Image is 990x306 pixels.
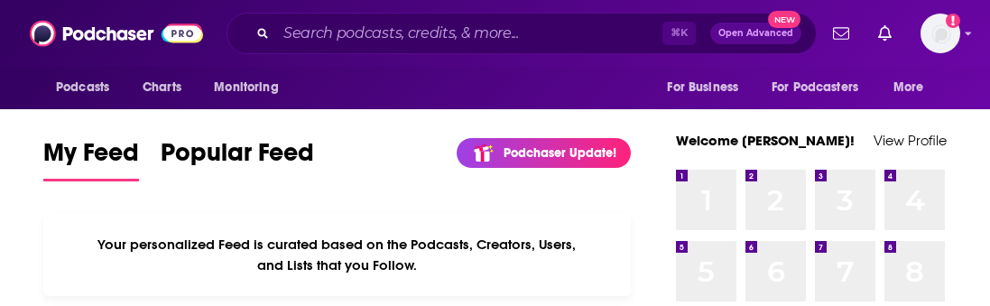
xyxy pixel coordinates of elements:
[768,11,800,28] span: New
[760,70,884,105] button: open menu
[676,132,855,149] a: Welcome [PERSON_NAME]!
[826,18,856,49] a: Show notifications dropdown
[43,70,133,105] button: open menu
[43,214,631,296] div: Your personalized Feed is curated based on the Podcasts, Creators, Users, and Lists that you Follow.
[654,70,761,105] button: open menu
[56,75,109,100] span: Podcasts
[43,137,139,179] span: My Feed
[161,137,314,181] a: Popular Feed
[43,137,139,181] a: My Feed
[710,23,801,44] button: Open AdvancedNew
[214,75,278,100] span: Monitoring
[667,75,738,100] span: For Business
[504,145,616,161] p: Podchaser Update!
[921,14,960,53] span: Logged in as KCarter
[772,75,858,100] span: For Podcasters
[946,14,960,28] svg: Add a profile image
[893,75,924,100] span: More
[881,70,947,105] button: open menu
[921,14,960,53] img: User Profile
[718,29,793,38] span: Open Advanced
[201,70,301,105] button: open menu
[921,14,960,53] button: Show profile menu
[662,22,696,45] span: ⌘ K
[227,13,817,54] div: Search podcasts, credits, & more...
[131,70,192,105] a: Charts
[30,16,203,51] img: Podchaser - Follow, Share and Rate Podcasts
[161,137,314,179] span: Popular Feed
[871,18,899,49] a: Show notifications dropdown
[874,132,947,149] a: View Profile
[276,19,662,48] input: Search podcasts, credits, & more...
[143,75,181,100] span: Charts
